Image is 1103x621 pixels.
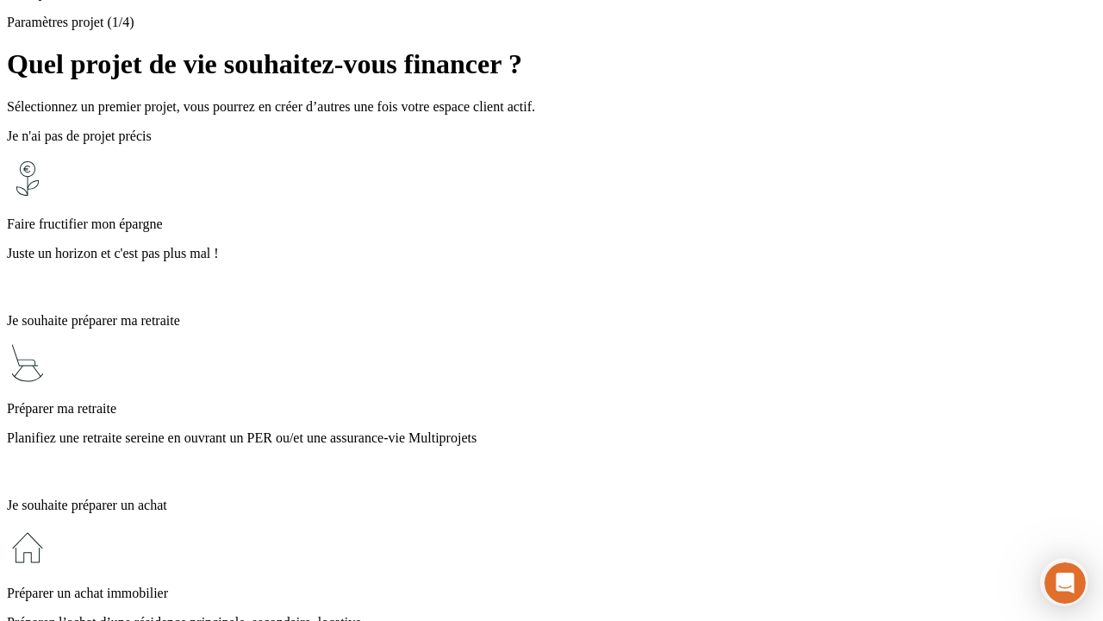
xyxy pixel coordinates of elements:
p: Je souhaite préparer un achat [7,498,1096,513]
p: Je souhaite préparer ma retraite [7,313,1096,329]
p: Faire fructifier mon épargne [7,216,1096,232]
p: Je n'ai pas de projet précis [7,129,1096,144]
p: Préparer un achat immobilier [7,586,1096,601]
p: Planifiez une retraite sereine en ouvrant un PER ou/et une assurance-vie Multiprojets [7,430,1096,446]
span: Sélectionnez un premier projet, vous pourrez en créer d’autres une fois votre espace client actif. [7,99,535,114]
iframe: Intercom live chat [1044,562,1086,604]
p: Paramètres projet (1/4) [7,15,1096,30]
iframe: Intercom live chat discovery launcher [1040,558,1088,606]
p: Juste un horizon et c'est pas plus mal ! [7,246,1096,261]
h1: Quel projet de vie souhaitez-vous financer ? [7,48,1096,80]
p: Préparer ma retraite [7,401,1096,417]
